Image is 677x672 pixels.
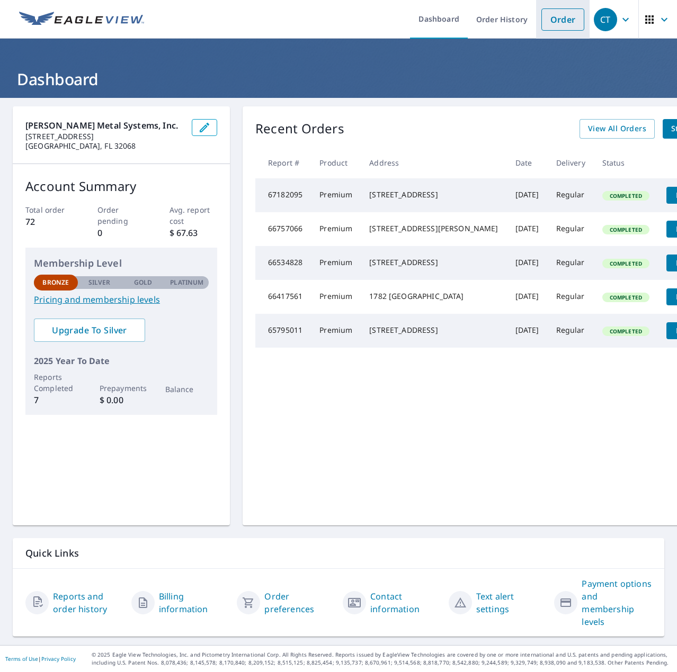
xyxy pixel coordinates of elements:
[311,178,361,212] td: Premium
[34,394,78,406] p: 7
[255,119,344,139] p: Recent Orders
[264,590,334,615] a: Order preferences
[97,204,146,226] p: Order pending
[34,293,209,306] a: Pricing and membership levels
[594,8,617,31] div: CT
[255,314,311,348] td: 65795011
[170,226,218,239] p: $ 67.63
[507,280,548,314] td: [DATE]
[34,355,209,367] p: 2025 Year To Date
[476,590,546,615] a: Text alert settings
[34,371,78,394] p: Reports Completed
[19,12,144,28] img: EV Logo
[42,324,137,336] span: Upgrade To Silver
[603,328,648,335] span: Completed
[588,122,646,135] span: View All Orders
[580,119,655,139] a: View All Orders
[603,260,648,267] span: Completed
[170,204,218,226] p: Avg. report cost
[507,178,548,212] td: [DATE]
[159,590,229,615] a: Billing information
[541,8,584,31] a: Order
[548,147,594,178] th: Delivery
[165,384,209,395] p: Balance
[5,656,76,662] p: |
[34,319,145,342] a: Upgrade To Silver
[548,212,594,246] td: Regular
[603,294,648,301] span: Completed
[548,246,594,280] td: Regular
[507,314,548,348] td: [DATE]
[548,280,594,314] td: Regular
[88,278,111,287] p: Silver
[311,246,361,280] td: Premium
[311,147,361,178] th: Product
[507,147,548,178] th: Date
[311,280,361,314] td: Premium
[507,212,548,246] td: [DATE]
[134,278,152,287] p: Gold
[369,189,498,200] div: [STREET_ADDRESS]
[25,547,652,560] p: Quick Links
[369,257,498,268] div: [STREET_ADDRESS]
[25,132,183,141] p: [STREET_ADDRESS]
[311,212,361,246] td: Premium
[255,147,311,178] th: Report #
[255,280,311,314] td: 66417561
[100,394,144,406] p: $ 0.00
[255,178,311,212] td: 67182095
[582,577,652,628] a: Payment options and membership levels
[100,383,144,394] p: Prepayments
[25,177,217,196] p: Account Summary
[507,246,548,280] td: [DATE]
[255,246,311,280] td: 66534828
[370,590,440,615] a: Contact information
[603,226,648,233] span: Completed
[97,226,146,239] p: 0
[41,655,76,662] a: Privacy Policy
[594,147,658,178] th: Status
[548,314,594,348] td: Regular
[603,192,648,199] span: Completed
[25,204,74,215] p: Total order
[25,141,183,151] p: [GEOGRAPHIC_DATA], FL 32068
[13,68,664,90] h1: Dashboard
[25,215,74,228] p: 72
[53,590,123,615] a: Reports and order history
[25,119,183,132] p: [PERSON_NAME] Metal Systems, Inc.
[255,212,311,246] td: 66757066
[34,256,209,270] p: Membership Level
[548,178,594,212] td: Regular
[170,278,203,287] p: Platinum
[5,655,38,662] a: Terms of Use
[369,223,498,234] div: [STREET_ADDRESS][PERSON_NAME]
[369,291,498,302] div: 1782 [GEOGRAPHIC_DATA]
[369,325,498,335] div: [STREET_ADDRESS]
[42,278,69,287] p: Bronze
[92,651,672,667] p: © 2025 Eagle View Technologies, Inc. and Pictometry International Corp. All Rights Reserved. Repo...
[311,314,361,348] td: Premium
[361,147,506,178] th: Address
